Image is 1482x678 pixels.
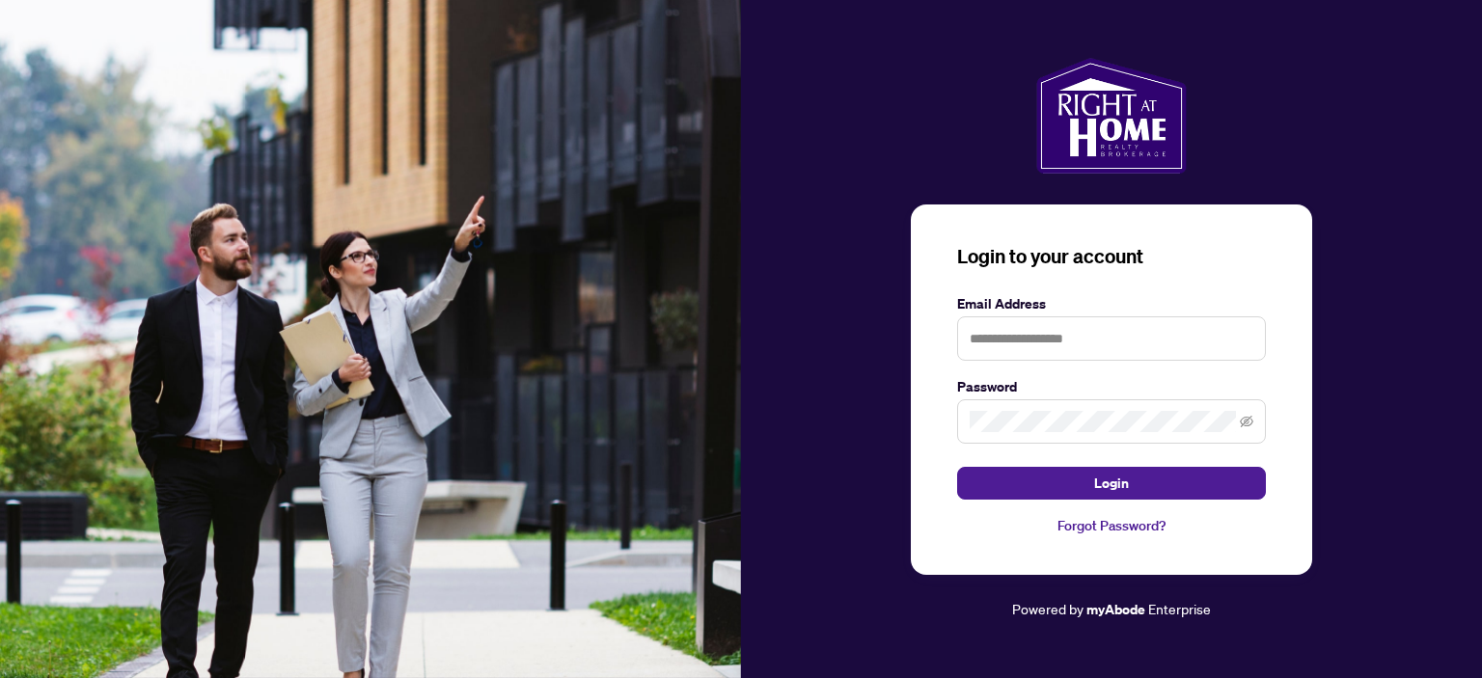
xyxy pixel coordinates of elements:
span: Login [1094,468,1129,499]
a: myAbode [1086,599,1145,620]
h3: Login to your account [957,243,1266,270]
label: Password [957,376,1266,397]
span: Enterprise [1148,600,1211,617]
img: ma-logo [1036,58,1186,174]
span: Powered by [1012,600,1084,617]
a: Forgot Password? [957,515,1266,536]
span: eye-invisible [1240,415,1253,428]
label: Email Address [957,293,1266,314]
button: Login [957,467,1266,500]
